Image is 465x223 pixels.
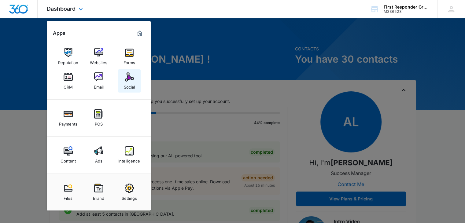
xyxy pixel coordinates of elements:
a: Email [87,69,110,93]
a: Brand [87,181,110,204]
a: CRM [57,69,80,93]
div: account id [384,9,428,14]
a: Websites [87,45,110,68]
a: Settings [118,181,141,204]
div: Brand [93,193,104,201]
a: Reputation [57,45,80,68]
div: Social [124,82,135,90]
div: Forms [124,57,135,65]
h2: Apps [53,30,65,36]
a: Files [57,181,80,204]
div: Content [61,155,76,163]
a: Ads [87,143,110,166]
div: Intelligence [118,155,140,163]
a: Intelligence [118,143,141,166]
div: Files [64,193,72,201]
a: Forms [118,45,141,68]
div: Settings [122,193,137,201]
a: Marketing 360® Dashboard [135,28,145,38]
div: Reputation [58,57,78,65]
a: Content [57,143,80,166]
div: Payments [59,119,77,126]
div: Ads [95,155,102,163]
div: account name [384,5,428,9]
div: POS [95,119,103,126]
div: CRM [64,82,73,90]
div: Websites [90,57,107,65]
a: Social [118,69,141,93]
div: Email [94,82,104,90]
a: Payments [57,106,80,130]
a: POS [87,106,110,130]
span: Dashboard [47,5,76,12]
